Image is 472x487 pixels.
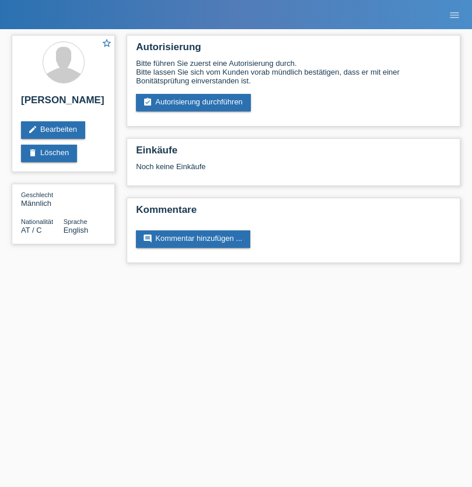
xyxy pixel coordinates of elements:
[136,145,451,162] h2: Einkäufe
[143,97,152,107] i: assignment_turned_in
[136,41,451,59] h2: Autorisierung
[136,230,250,248] a: commentKommentar hinzufügen ...
[28,125,37,134] i: edit
[21,121,85,139] a: editBearbeiten
[136,204,451,222] h2: Kommentare
[21,145,77,162] a: deleteLöschen
[21,226,42,234] span: Österreich / C / 21.10.2019
[21,94,106,112] h2: [PERSON_NAME]
[64,226,89,234] span: English
[21,218,53,225] span: Nationalität
[21,190,64,208] div: Männlich
[443,11,466,18] a: menu
[136,59,451,85] div: Bitte führen Sie zuerst eine Autorisierung durch. Bitte lassen Sie sich vom Kunden vorab mündlich...
[136,162,451,180] div: Noch keine Einkäufe
[28,148,37,157] i: delete
[64,218,88,225] span: Sprache
[102,38,112,48] i: star_border
[136,94,251,111] a: assignment_turned_inAutorisierung durchführen
[21,191,53,198] span: Geschlecht
[143,234,152,243] i: comment
[449,9,460,21] i: menu
[102,38,112,50] a: star_border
